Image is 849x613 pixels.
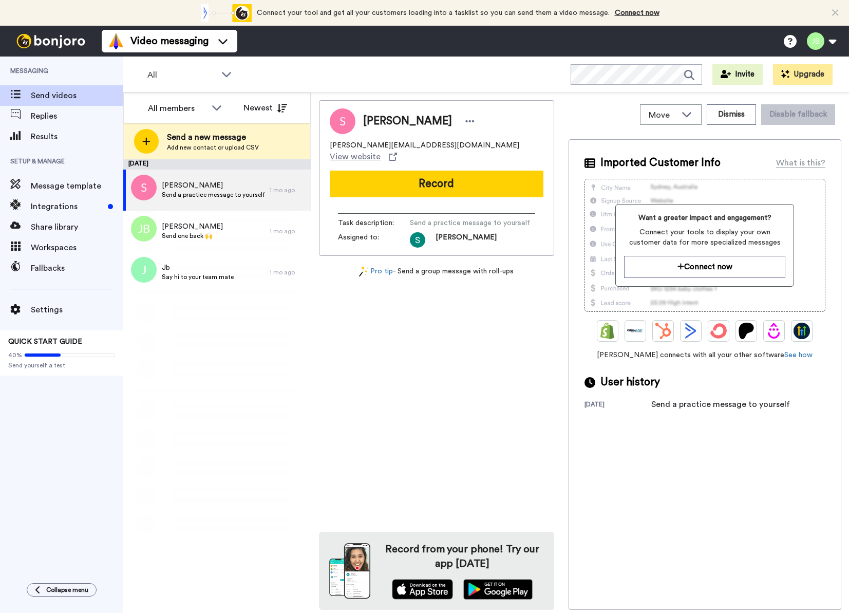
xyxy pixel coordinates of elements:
span: Want a greater impact and engagement? [624,213,785,223]
img: ActiveCampaign [683,323,699,339]
div: All members [148,102,206,115]
div: Send a practice message to yourself [651,398,790,411]
span: Send videos [31,89,123,102]
img: Image of Sam little [330,108,355,134]
h4: Record from your phone! Try our app [DATE] [381,542,544,571]
img: bj-logo-header-white.svg [12,34,89,48]
span: [PERSON_NAME][EMAIL_ADDRESS][DOMAIN_NAME] [330,140,519,151]
span: Task description : [338,218,410,228]
img: j.png [131,257,157,283]
img: jb.png [131,216,157,242]
span: Add new contact or upload CSV [167,143,259,152]
span: Imported Customer Info [600,155,721,171]
span: All [147,69,216,81]
img: ACg8ocLfU5YOw-Ez3SuvNtJA49egNKh4bK-iMOucsRmJiYToDEYVaw=s96-c [410,232,425,248]
img: ConvertKit [710,323,727,339]
span: Jb [162,263,234,273]
span: Integrations [31,200,104,213]
button: Invite [712,64,763,85]
span: Workspaces [31,242,123,254]
img: appstore [392,579,453,600]
button: Collapse menu [27,583,97,597]
span: Move [649,109,676,121]
span: User history [600,375,660,390]
button: Record [330,171,543,197]
span: Send a practice message to yourself [410,218,530,228]
div: [DATE] [584,400,651,411]
button: Connect now [624,256,785,278]
span: Send a practice message to yourself [162,191,265,199]
div: [DATE] [123,159,311,170]
span: Collapse menu [46,586,88,594]
a: Connect now [615,9,659,16]
div: What is this? [776,157,825,169]
span: Video messaging [130,34,209,48]
span: Fallbacks [31,262,123,274]
span: [PERSON_NAME] [162,221,223,232]
span: Say hi to your team mate [162,273,234,281]
span: Message template [31,180,123,192]
span: Settings [31,304,123,316]
span: QUICK START GUIDE [8,338,82,345]
span: [PERSON_NAME] [436,232,497,248]
div: animation [195,4,252,22]
span: [PERSON_NAME] connects with all your other software [584,350,825,360]
img: Shopify [599,323,616,339]
button: Disable fallback [761,104,835,125]
span: Send a new message [167,131,259,143]
button: Newest [236,98,295,118]
div: 1 mo ago [270,227,306,235]
div: 1 mo ago [270,268,306,276]
img: vm-color.svg [108,33,124,49]
img: download [329,543,370,599]
img: Hubspot [655,323,671,339]
span: Assigned to: [338,232,410,248]
span: Connect your tool and get all your customers loading into a tasklist so you can send them a video... [257,9,610,16]
img: magic-wand.svg [359,266,368,277]
img: GoHighLevel [794,323,810,339]
div: - Send a group message with roll-ups [319,266,554,277]
span: [PERSON_NAME] [363,114,452,129]
span: View website [330,151,381,163]
img: s.png [131,175,157,200]
a: Pro tip [359,266,393,277]
span: [PERSON_NAME] [162,180,265,191]
a: See how [784,351,813,359]
span: Send one back 🙌 [162,232,223,240]
img: Drip [766,323,782,339]
span: Connect your tools to display your own customer data for more specialized messages [624,227,785,248]
span: Results [31,131,123,143]
span: Replies [31,110,123,122]
span: 40% [8,351,22,359]
img: playstore [463,579,533,600]
span: Send yourself a test [8,361,115,369]
a: View website [330,151,397,163]
img: Patreon [738,323,754,339]
div: 1 mo ago [270,186,306,194]
img: Ontraport [627,323,644,339]
button: Upgrade [773,64,833,85]
span: Share library [31,221,123,233]
button: Dismiss [707,104,756,125]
